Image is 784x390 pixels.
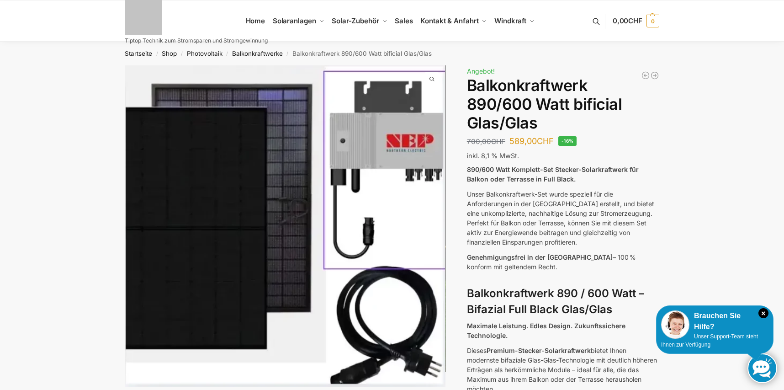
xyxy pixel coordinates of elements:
div: Brauchen Sie Hilfe? [661,310,768,332]
img: Customer service [661,310,689,339]
span: Kontakt & Anfahrt [420,16,478,25]
span: – 100 % konform mit geltendem Recht. [467,253,636,271]
span: -16% [558,136,577,146]
a: Solar-Zubehör [328,0,391,42]
span: CHF [628,16,642,25]
a: Kontakt & Anfahrt [417,0,491,42]
a: 0,00CHF 0 [613,7,659,35]
strong: Maximale Leistung. Edles Design. Zukunftssichere Technologie. [467,322,625,339]
bdi: 700,00 [467,137,505,146]
span: Solaranlagen [273,16,316,25]
span: / [283,50,292,58]
span: CHF [491,137,505,146]
bdi: 589,00 [509,136,554,146]
span: Windkraft [494,16,526,25]
h1: Balkonkraftwerk 890/600 Watt bificial Glas/Glas [467,76,659,132]
img: Balkonkraftwerk 890/600 Watt bificial Glas/Glas 3 [445,65,766,372]
strong: Premium-Stecker-Solarkraftwerk [487,347,591,354]
strong: Balkonkraftwerk 890 / 600 Watt – Bifazial Full Black Glas/Glas [467,287,644,316]
a: Solaranlagen [269,0,328,42]
a: Startseite [125,50,152,57]
a: Balkonkraftwerke [232,50,283,57]
span: Angebot! [467,67,495,75]
img: Balkonkraftwerk 890/600 Watt bificial Glas/Glas 1 [125,65,445,387]
span: / [177,50,186,58]
span: 0,00 [613,16,642,25]
a: Sales [391,0,417,42]
span: / [152,50,162,58]
a: Windkraft [491,0,539,42]
span: Solar-Zubehör [332,16,379,25]
span: 0 [646,15,659,27]
i: Schließen [758,308,768,318]
nav: Breadcrumb [109,42,676,65]
a: Shop [162,50,177,57]
span: inkl. 8,1 % MwSt. [467,152,519,160]
a: 890/600 Watt Solarkraftwerk + 2,7 KW Batteriespeicher Genehmigungsfrei [641,71,650,80]
span: / [222,50,232,58]
span: Unser Support-Team steht Ihnen zur Verfügung [661,333,758,348]
strong: 890/600 Watt Komplett-Set Stecker-Solarkraftwerk für Balkon oder Terrasse in Full Black. [467,166,639,183]
span: CHF [537,136,554,146]
span: Genehmigungsfrei in der [GEOGRAPHIC_DATA] [467,253,613,261]
a: Steckerkraftwerk 890/600 Watt, mit Ständer für Terrasse inkl. Lieferung [650,71,659,80]
p: Tiptop Technik zum Stromsparen und Stromgewinnung [125,38,268,43]
span: Sales [395,16,413,25]
p: Unser Balkonkraftwerk-Set wurde speziell für die Anforderungen in der [GEOGRAPHIC_DATA] erstellt,... [467,189,659,247]
a: Photovoltaik [187,50,222,57]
